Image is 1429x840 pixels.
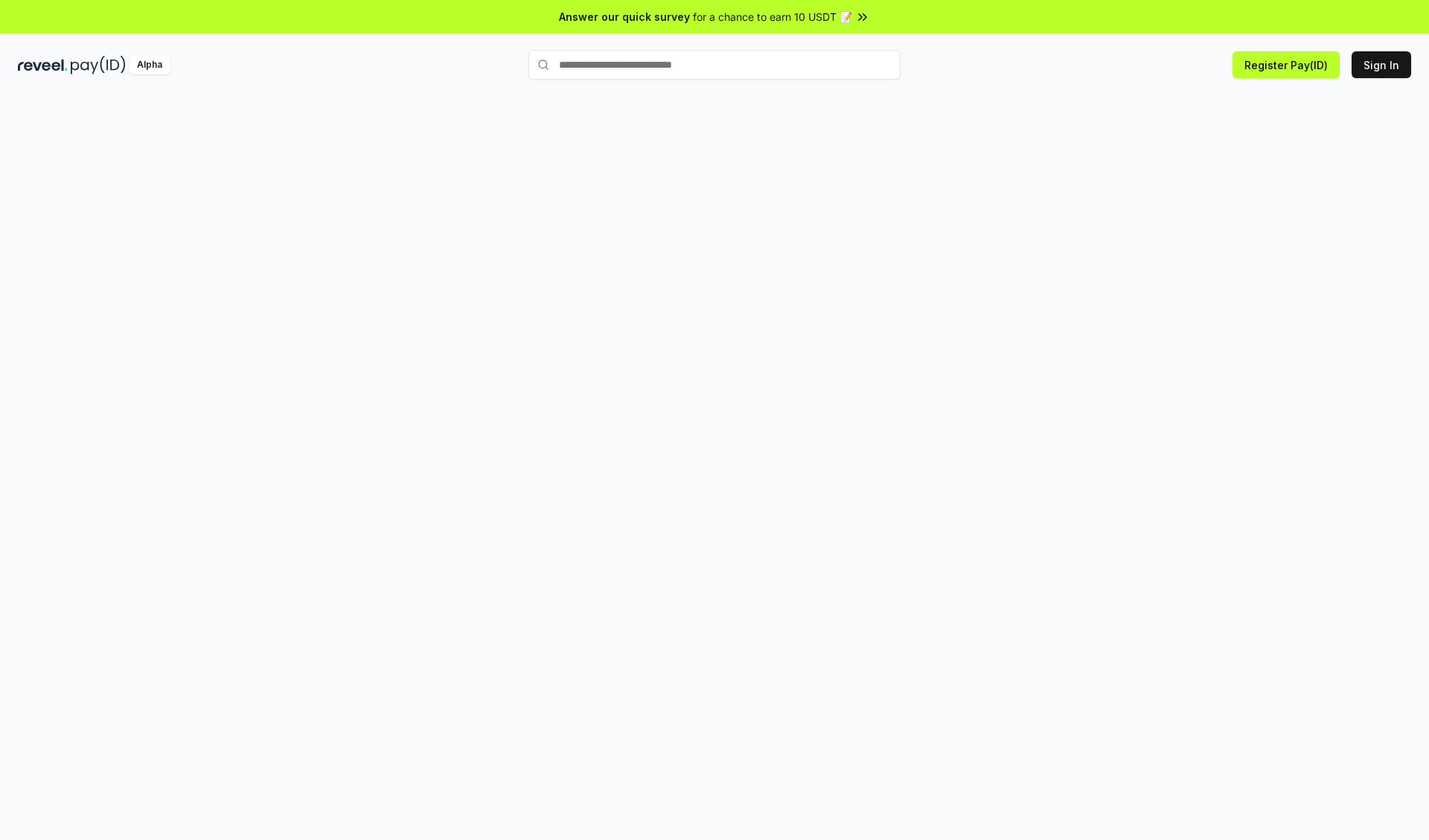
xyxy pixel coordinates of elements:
button: Register Pay(ID) [1233,51,1340,78]
button: Sign In [1352,51,1411,78]
img: reveel_dark [18,56,68,74]
span: for a chance to earn 10 USDT 📝 [693,9,852,25]
div: Alpha [129,56,170,74]
span: Answer our quick survey [559,9,690,25]
img: pay_id [71,56,126,74]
